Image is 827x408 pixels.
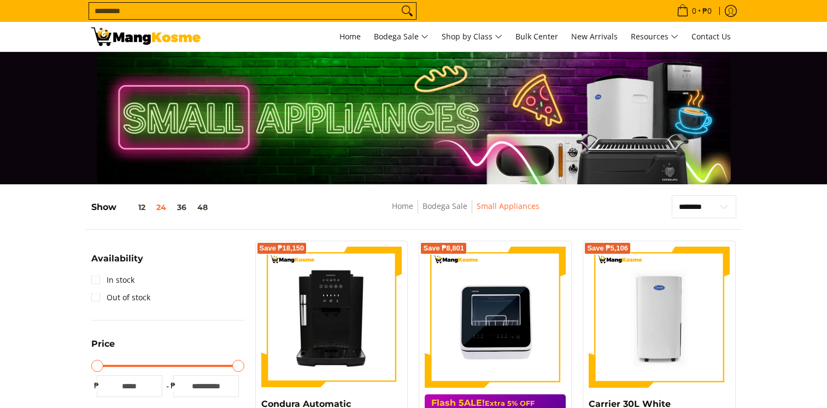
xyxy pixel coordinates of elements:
span: Bulk Center [515,31,558,42]
a: Bulk Center [510,22,564,51]
a: Resources [625,22,684,51]
button: 12 [116,203,151,212]
img: Small Appliances l Mang Kosme: Home Appliances Warehouse Sale [91,27,201,46]
span: Resources [631,30,678,44]
span: New Arrivals [571,31,618,42]
span: Save ₱18,150 [260,245,304,252]
h5: Show [91,202,213,213]
span: ₱0 [701,7,713,15]
span: • [673,5,715,17]
a: Contact Us [686,22,736,51]
span: Save ₱8,801 [423,245,464,252]
a: Bodega Sale [368,22,434,51]
nav: Breadcrumbs [312,200,619,224]
a: New Arrivals [566,22,623,51]
a: In stock [91,271,134,289]
span: 0 [690,7,698,15]
a: Home [392,201,413,211]
button: 24 [151,203,172,212]
img: Carrier 30L White Dehumidifier (Class B) [589,247,730,388]
span: Price [91,340,115,348]
span: Shop by Class [442,30,502,44]
span: Save ₱5,106 [587,245,628,252]
a: Bodega Sale [423,201,467,211]
span: Home [339,31,361,42]
span: Contact Us [691,31,731,42]
nav: Main Menu [212,22,736,51]
img: Toshiba Mini 4-Set Dishwasher (Class A) [425,247,566,388]
span: Availability [91,254,143,263]
a: Small Appliances [477,201,539,211]
span: ₱ [91,380,102,391]
span: ₱ [168,380,179,391]
button: 36 [172,203,192,212]
summary: Open [91,254,143,271]
button: Search [398,3,416,19]
a: Home [334,22,366,51]
a: Out of stock [91,289,150,306]
a: Shop by Class [436,22,508,51]
button: 48 [192,203,213,212]
summary: Open [91,340,115,357]
img: Condura Automatic Espresso Machine (Class A) [261,247,402,388]
span: Bodega Sale [374,30,429,44]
